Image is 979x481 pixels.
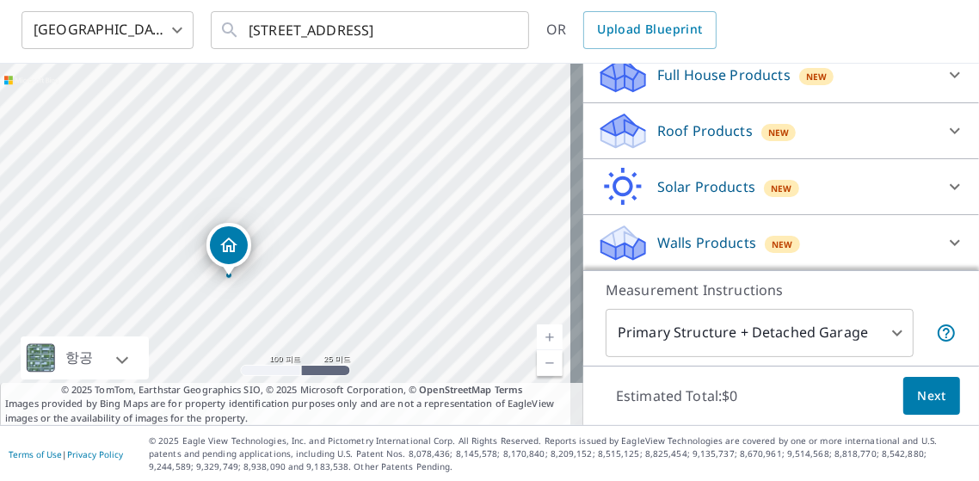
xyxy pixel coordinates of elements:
[9,448,62,460] a: Terms of Use
[9,449,123,459] p: |
[249,6,494,54] input: Search by address or latitude-longitude
[917,385,946,407] span: Next
[206,223,251,276] div: Dropped pin, building 1, Residential property, 2447 Cherry Ln Northbrook, IL 60062
[61,383,523,398] span: © 2025 TomTom, Earthstar Geographics SIO, © 2025 Microsoft Corporation, ©
[537,324,563,350] a: 현재 레벨 18, 확대
[657,232,756,253] p: Walls Products
[806,70,828,83] span: New
[772,237,793,251] span: New
[60,336,98,379] div: 항공
[495,383,523,396] a: Terms
[606,280,957,300] p: Measurement Instructions
[22,6,194,54] div: [GEOGRAPHIC_DATA]
[606,309,914,357] div: Primary Structure + Detached Garage
[597,54,965,96] div: Full House ProductsNew
[597,110,965,151] div: Roof ProductsNew
[903,377,960,416] button: Next
[771,182,792,195] span: New
[583,11,716,49] a: Upload Blueprint
[546,11,717,49] div: OR
[602,377,752,415] p: Estimated Total: $0
[597,19,702,40] span: Upload Blueprint
[768,126,790,139] span: New
[149,435,970,473] p: © 2025 Eagle View Technologies, Inc. and Pictometry International Corp. All Rights Reserved. Repo...
[597,222,965,263] div: Walls ProductsNew
[657,176,755,197] p: Solar Products
[67,448,123,460] a: Privacy Policy
[419,383,491,396] a: OpenStreetMap
[21,336,149,379] div: 항공
[597,166,965,207] div: Solar ProductsNew
[657,120,753,141] p: Roof Products
[657,65,791,85] p: Full House Products
[537,350,563,376] a: 현재 수준 18, 축소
